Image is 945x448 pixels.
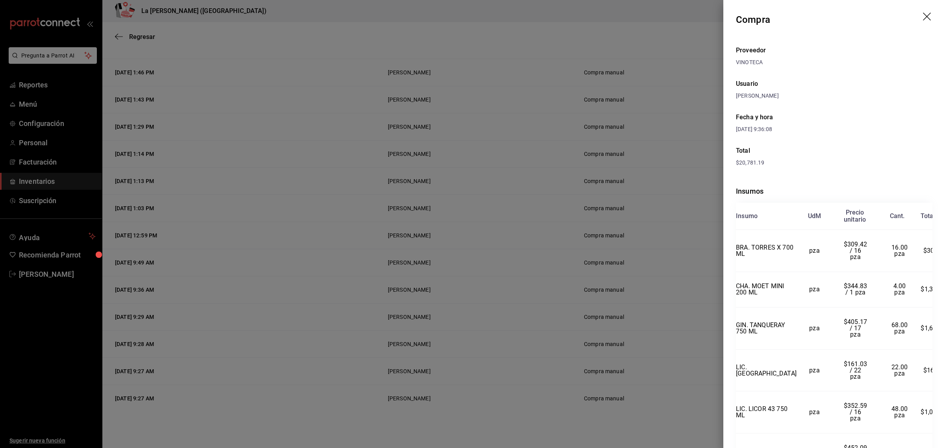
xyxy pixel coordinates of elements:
td: pza [797,391,832,433]
td: pza [797,349,832,391]
div: Insumos [736,186,932,196]
button: drag [923,13,932,22]
td: LIC. LICOR 43 750 ML [736,391,797,433]
div: Insumo [736,213,758,220]
div: Proveedor [736,46,932,55]
div: Precio unitario [844,209,866,223]
span: 48.00 pza [891,405,909,419]
div: [PERSON_NAME] [736,92,932,100]
td: GIN. TANQUERAY 750 ML [736,307,797,350]
span: $344.83 / 1 pza [844,282,869,296]
td: pza [797,272,832,307]
span: $161.03 / 22 pza [844,360,869,380]
td: pza [797,307,832,350]
span: 16.00 pza [891,244,909,257]
td: pza [797,230,832,272]
div: Cant. [890,213,905,220]
div: Total [736,146,932,156]
td: BRA. TORRES X 700 ML [736,230,797,272]
div: [DATE] 9:36:08 [736,125,834,133]
span: 22.00 pza [891,363,909,377]
div: Compra [736,13,770,27]
div: UdM [808,213,821,220]
span: 4.00 pza [893,282,908,296]
div: Total [921,213,935,220]
div: VINOTECA [736,58,932,67]
div: Fecha y hora [736,113,834,122]
td: LIC. [GEOGRAPHIC_DATA] [736,349,797,391]
span: $405.17 / 17 pza [844,318,869,338]
div: Usuario [736,79,932,89]
span: $352.59 / 16 pza [844,402,869,422]
span: $20,781.19 [736,159,764,166]
span: $309.42 / 16 pza [844,241,869,261]
span: 68.00 pza [891,321,909,335]
td: CHA. MOET MINI 200 ML [736,272,797,307]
